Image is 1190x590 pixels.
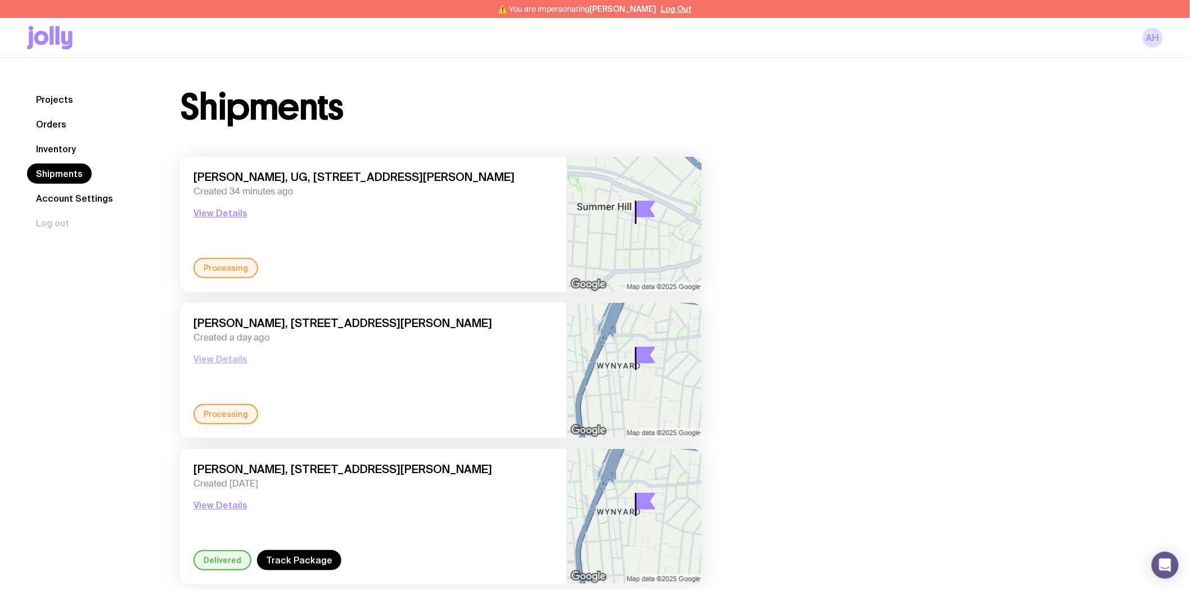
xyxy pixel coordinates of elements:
[567,157,702,292] img: staticmap
[257,550,341,570] a: Track Package
[567,449,702,584] img: staticmap
[661,4,692,13] button: Log Out
[27,139,85,159] a: Inventory
[27,213,78,233] button: Log out
[193,316,553,330] span: [PERSON_NAME], [STREET_ADDRESS][PERSON_NAME]
[193,478,553,489] span: Created [DATE]
[590,4,657,13] span: [PERSON_NAME]
[193,462,553,476] span: [PERSON_NAME], [STREET_ADDRESS][PERSON_NAME]
[193,206,247,220] button: View Details
[193,404,258,424] div: Processing
[27,89,82,110] a: Projects
[27,114,75,134] a: Orders
[193,170,553,184] span: [PERSON_NAME], UG, [STREET_ADDRESS][PERSON_NAME]
[1143,28,1163,48] a: AH
[193,550,251,570] div: Delivered
[1152,552,1179,579] div: Open Intercom Messenger
[27,164,92,184] a: Shipments
[27,188,122,208] a: Account Settings
[180,89,344,125] h1: Shipments
[193,186,553,197] span: Created 34 minutes ago
[193,498,247,512] button: View Details
[193,352,247,366] button: View Details
[193,258,258,278] div: Processing
[498,4,657,13] span: ⚠️ You are impersonating
[567,303,702,438] img: staticmap
[193,332,553,343] span: Created a day ago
